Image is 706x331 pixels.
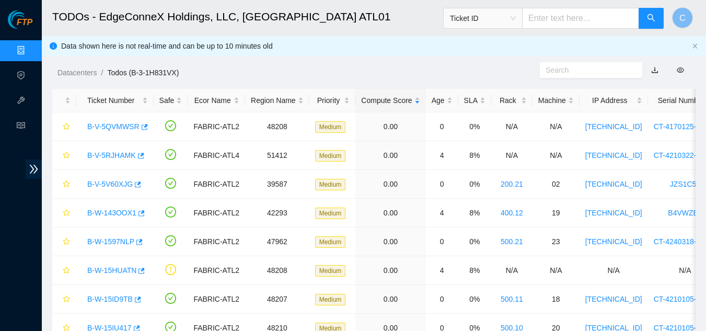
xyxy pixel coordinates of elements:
[426,112,458,141] td: 0
[458,285,491,314] td: 0%
[315,294,346,305] span: Medium
[426,285,458,314] td: 0
[533,199,580,227] td: 19
[426,227,458,256] td: 0
[165,207,176,218] span: check-circle
[355,112,425,141] td: 0.00
[668,209,702,217] a: B4VWZB3
[188,141,245,170] td: FABRIC-ATL4
[546,64,628,76] input: Search
[458,199,491,227] td: 8%
[188,170,245,199] td: FABRIC-ATL2
[17,117,25,138] span: read
[87,237,134,246] a: B-W-1597NLP
[188,227,245,256] td: FABRIC-ATL2
[355,199,425,227] td: 0.00
[585,295,642,303] a: [TECHNICAL_ID]
[585,237,642,246] a: [TECHNICAL_ID]
[57,69,97,77] a: Datacenters
[355,170,425,199] td: 0.00
[8,19,32,32] a: Akamai TechnologiesFTP
[58,291,71,307] button: star
[63,209,70,218] span: star
[87,295,133,303] a: B-W-15ID9TB
[107,69,179,77] a: Todos (B-3-1H831VX)
[165,178,176,189] span: check-circle
[426,141,458,170] td: 4
[355,256,425,285] td: 0.00
[63,180,70,189] span: star
[458,112,491,141] td: 0%
[501,180,523,188] a: 200.21
[245,285,309,314] td: 48207
[651,66,658,74] a: download
[58,204,71,221] button: star
[585,122,642,131] a: [TECHNICAL_ID]
[188,256,245,285] td: FABRIC-ATL2
[533,141,580,170] td: N/A
[17,18,32,28] span: FTP
[679,12,686,25] span: C
[165,293,176,304] span: check-circle
[458,170,491,199] td: 0%
[501,295,523,303] a: 500.11
[647,14,655,24] span: search
[245,112,309,141] td: 48208
[692,43,698,50] button: close
[87,151,136,159] a: B-V-5RJHAMK
[585,180,642,188] a: [TECHNICAL_ID]
[491,141,533,170] td: N/A
[533,285,580,314] td: 18
[58,233,71,250] button: star
[643,62,666,78] button: download
[580,256,648,285] td: N/A
[533,170,580,199] td: 02
[87,266,136,275] a: B-W-15HUATN
[458,141,491,170] td: 8%
[355,285,425,314] td: 0.00
[458,227,491,256] td: 0%
[672,7,693,28] button: C
[26,159,42,179] span: double-right
[245,256,309,285] td: 48208
[188,112,245,141] td: FABRIC-ATL2
[245,199,309,227] td: 42293
[63,267,70,275] span: star
[426,199,458,227] td: 4
[355,141,425,170] td: 0.00
[315,265,346,277] span: Medium
[670,180,700,188] a: JZS1C53
[8,10,53,29] img: Akamai Technologies
[533,256,580,285] td: N/A
[165,120,176,131] span: check-circle
[491,256,533,285] td: N/A
[426,256,458,285] td: 4
[501,237,523,246] a: 500.21
[491,112,533,141] td: N/A
[63,295,70,304] span: star
[522,8,639,29] input: Enter text here...
[58,262,71,279] button: star
[245,170,309,199] td: 39587
[585,151,642,159] a: [TECHNICAL_ID]
[63,152,70,160] span: star
[165,264,176,275] span: exclamation-circle
[315,236,346,248] span: Medium
[63,238,70,246] span: star
[533,227,580,256] td: 23
[58,176,71,192] button: star
[245,141,309,170] td: 51412
[692,43,698,49] span: close
[101,69,103,77] span: /
[458,256,491,285] td: 8%
[677,66,684,74] span: eye
[355,227,425,256] td: 0.00
[87,122,140,131] a: B-V-5QVMWSR
[315,208,346,219] span: Medium
[58,147,71,164] button: star
[315,150,346,162] span: Medium
[63,123,70,131] span: star
[315,179,346,190] span: Medium
[639,8,664,29] button: search
[87,180,133,188] a: B-V-5V60XJG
